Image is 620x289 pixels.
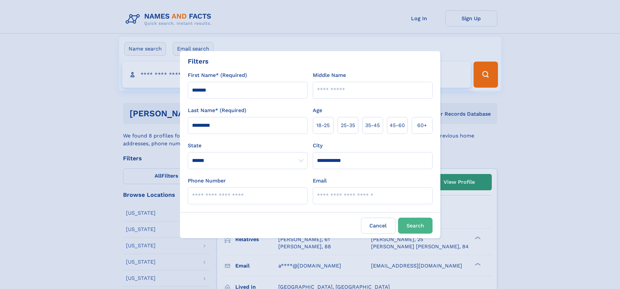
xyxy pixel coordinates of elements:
label: Middle Name [313,71,346,79]
label: Email [313,177,327,185]
button: Search [398,218,433,234]
span: 60+ [417,122,427,129]
label: State [188,142,308,150]
span: 45‑60 [390,122,405,129]
span: 35‑45 [365,122,380,129]
label: Phone Number [188,177,226,185]
span: 25‑35 [341,122,355,129]
div: Filters [188,56,209,66]
label: City [313,142,323,150]
label: Cancel [361,218,395,234]
span: 18‑25 [316,122,330,129]
label: Age [313,107,322,114]
label: Last Name* (Required) [188,107,246,114]
label: First Name* (Required) [188,71,247,79]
